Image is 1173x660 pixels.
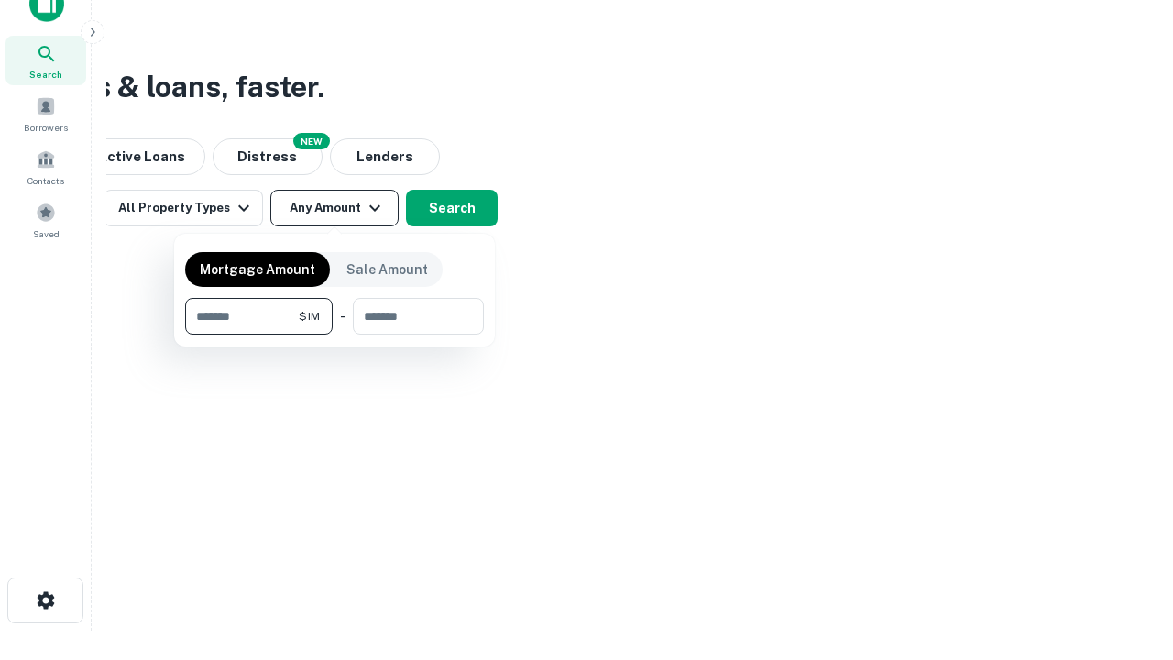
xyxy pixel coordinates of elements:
iframe: Chat Widget [1081,513,1173,601]
span: $1M [299,308,320,324]
div: - [340,298,345,335]
p: Sale Amount [346,259,428,280]
p: Mortgage Amount [200,259,315,280]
